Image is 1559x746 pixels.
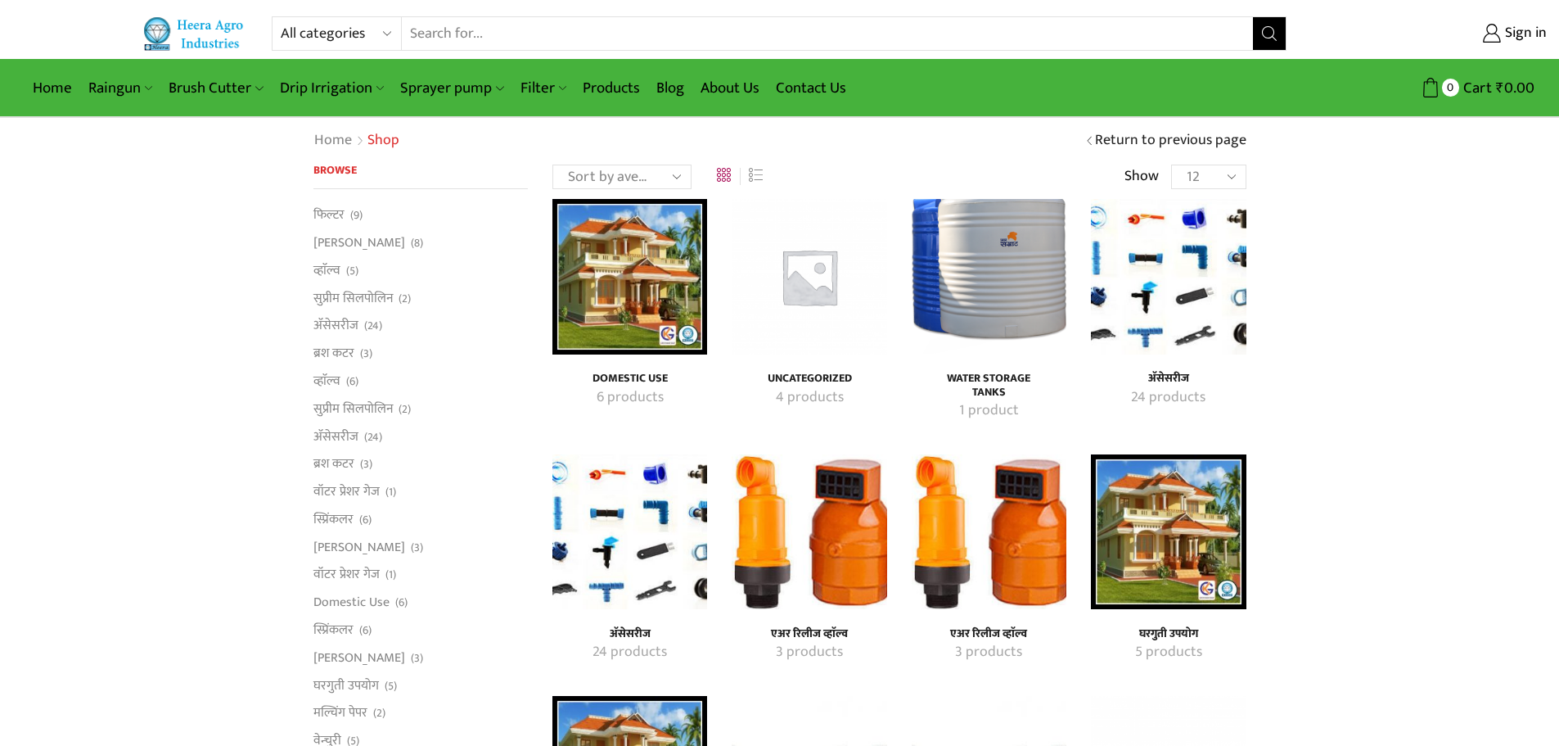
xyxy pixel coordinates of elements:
a: [PERSON_NAME] [313,644,405,671]
a: Visit product category Uncategorized [750,387,868,409]
a: Visit product category घरगुती उपयोग [1109,642,1228,663]
mark: 1 product [959,400,1019,422]
span: (24) [364,318,382,334]
a: Visit product category एअर रिलीज व्हाॅल्व [930,642,1048,663]
span: ₹ [1496,75,1504,101]
mark: 24 products [593,642,667,663]
a: Visit product category एअर रिलीज व्हाॅल्व [750,642,868,663]
span: Sign in [1501,23,1547,44]
a: Drip Irrigation [272,69,392,107]
a: Visit product category घरगुती उपयोग [1091,454,1246,609]
a: व्हाॅल्व [313,367,340,395]
a: Domestic Use [313,589,390,617]
span: (1) [385,484,396,500]
span: (5) [346,263,358,279]
a: Visit product category अ‍ॅसेसरीज [1109,372,1228,386]
span: (3) [411,650,423,667]
mark: 3 products [776,642,843,663]
a: Return to previous page [1095,130,1246,151]
a: Visit product category Uncategorized [750,372,868,386]
a: Raingun [80,69,160,107]
a: About Us [692,69,768,107]
a: Sign in [1311,19,1547,48]
span: Show [1124,166,1159,188]
span: (24) [364,429,382,445]
img: एअर रिलीज व्हाॅल्व [912,454,1066,609]
select: Shop order [552,165,692,189]
a: सुप्रीम सिलपोलिन [313,395,393,423]
a: Blog [648,69,692,107]
img: घरगुती उपयोग [1091,454,1246,609]
span: (3) [411,540,423,556]
a: Visit product category एअर रिलीज व्हाॅल्व [732,454,886,609]
span: (6) [359,622,372,639]
h4: घरगुती उपयोग [1109,627,1228,641]
h4: एअर रिलीज व्हाॅल्व [750,627,868,641]
a: Visit product category अ‍ॅसेसरीज [570,627,689,641]
a: मल्चिंग पेपर [313,699,367,727]
input: Search for... [402,17,1254,50]
a: Visit product category Water Storage Tanks [930,372,1048,400]
a: Visit product category अ‍ॅसेसरीज [1109,387,1228,409]
a: व्हाॅल्व [313,256,340,284]
a: वॉटर प्रेशर गेज [313,478,380,506]
img: अ‍ॅसेसरीज [1091,199,1246,354]
span: (5) [385,678,397,694]
a: स्प्रिंकलर [313,505,354,533]
img: Domestic Use [552,199,707,354]
a: Visit product category अ‍ॅसेसरीज [1091,199,1246,354]
mark: 24 products [1131,387,1205,409]
a: Visit product category एअर रिलीज व्हाॅल्व [930,627,1048,641]
span: (3) [360,456,372,472]
a: Filter [512,69,574,107]
a: अ‍ॅसेसरीज [313,312,358,340]
a: Contact Us [768,69,854,107]
a: Visit product category एअर रिलीज व्हाॅल्व [912,454,1066,609]
a: 0 Cart ₹0.00 [1303,73,1534,103]
span: (6) [346,373,358,390]
bdi: 0.00 [1496,75,1534,101]
span: (2) [373,705,385,721]
a: Sprayer pump [392,69,511,107]
a: Visit product category Uncategorized [732,199,886,354]
h4: Domestic Use [570,372,689,386]
span: Browse [313,161,357,179]
a: फिल्टर [313,206,345,228]
a: Visit product category Domestic Use [552,199,707,354]
a: Home [25,69,80,107]
h4: अ‍ॅसेसरीज [1109,372,1228,386]
a: स्प्रिंकलर [313,617,354,644]
span: (3) [360,346,372,362]
img: Water Storage Tanks [912,199,1066,354]
a: ब्रश कटर [313,340,354,368]
a: Visit product category अ‍ॅसेसरीज [570,642,689,663]
mark: 5 products [1135,642,1202,663]
span: (6) [395,595,408,611]
a: अ‍ॅसेसरीज [313,423,358,450]
span: (1) [385,567,396,583]
span: (6) [359,512,372,528]
a: Brush Cutter [160,69,271,107]
mark: 3 products [955,642,1022,663]
h4: Water Storage Tanks [930,372,1048,400]
span: (9) [350,207,363,224]
a: सुप्रीम सिलपोलिन [313,284,393,312]
h4: अ‍ॅसेसरीज [570,627,689,641]
h4: एअर रिलीज व्हाॅल्व [930,627,1048,641]
button: Search button [1253,17,1286,50]
a: Visit product category Water Storage Tanks [912,199,1066,354]
span: (2) [399,291,411,307]
a: Visit product category Domestic Use [570,387,689,409]
a: Home [313,130,353,151]
img: अ‍ॅसेसरीज [552,454,707,609]
mark: 6 products [597,387,664,409]
span: 0 [1442,79,1459,96]
a: Products [574,69,648,107]
a: Visit product category Domestic Use [570,372,689,386]
img: एअर रिलीज व्हाॅल्व [732,454,886,609]
nav: Breadcrumb [313,130,399,151]
h1: Shop [367,132,399,150]
mark: 4 products [776,387,844,409]
a: Visit product category अ‍ॅसेसरीज [552,454,707,609]
a: ब्रश कटर [313,450,354,478]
